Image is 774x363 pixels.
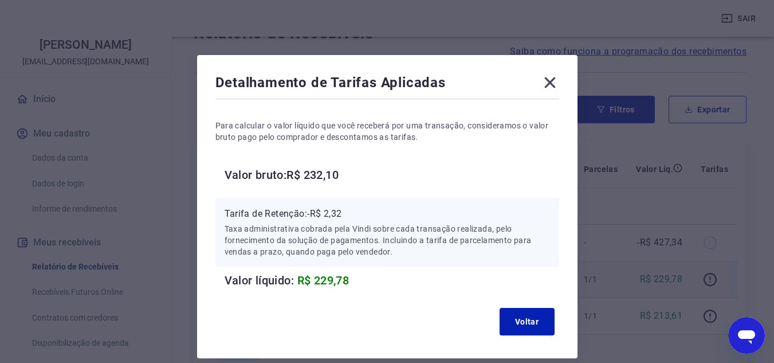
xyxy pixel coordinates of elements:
span: R$ 229,78 [297,274,349,287]
div: Detalhamento de Tarifas Aplicadas [215,73,559,96]
p: Tarifa de Retenção: -R$ 2,32 [225,207,550,221]
p: Para calcular o valor líquido que você receberá por uma transação, consideramos o valor bruto pag... [215,120,559,143]
h6: Valor líquido: [225,271,559,290]
h6: Valor bruto: R$ 232,10 [225,166,559,184]
button: Voltar [500,308,555,335]
iframe: Botão para abrir a janela de mensagens [728,317,765,354]
p: Taxa administrativa cobrada pela Vindi sobre cada transação realizada, pelo fornecimento da soluç... [225,223,550,257]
